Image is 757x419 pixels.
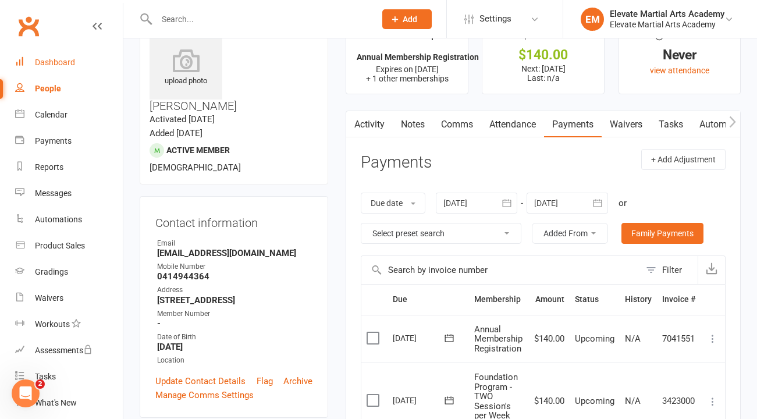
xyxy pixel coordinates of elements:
[479,6,511,32] span: Settings
[373,30,381,41] i: ✓
[529,315,570,363] td: $140.00
[15,390,123,416] a: What's New
[610,19,724,30] div: Elevate Martial Arts Academy
[15,102,123,128] a: Calendar
[15,128,123,154] a: Payments
[35,319,70,329] div: Workouts
[157,318,312,329] strong: -
[35,293,63,303] div: Waivers
[157,238,312,249] div: Email
[610,9,724,19] div: Elevate Martial Arts Academy
[35,84,61,93] div: People
[481,111,544,138] a: Attendance
[620,285,657,314] th: History
[433,111,481,138] a: Comms
[346,111,393,138] a: Activity
[155,374,246,388] a: Update Contact Details
[35,241,85,250] div: Product Sales
[157,261,312,272] div: Mobile Number
[157,308,312,319] div: Member Number
[15,259,123,285] a: Gradings
[157,295,312,306] strong: [STREET_ADDRESS]
[35,189,72,198] div: Messages
[662,263,682,277] div: Filter
[366,74,449,83] span: + 1 other memberships
[575,396,614,406] span: Upcoming
[625,396,641,406] span: N/A
[474,324,523,354] span: Annual Membership Registration
[150,114,215,125] time: Activated [DATE]
[15,49,123,76] a: Dashboard
[393,329,446,347] div: [DATE]
[657,285,701,314] th: Invoice #
[625,333,641,344] span: N/A
[35,136,72,145] div: Payments
[493,64,593,83] p: Next: [DATE] Last: n/a
[35,267,68,276] div: Gradings
[630,49,730,61] div: Never
[283,374,312,388] a: Archive
[376,65,439,74] span: Expires on [DATE]
[361,256,640,284] input: Search by invoice number
[150,162,241,173] span: [DEMOGRAPHIC_DATA]
[15,311,123,338] a: Workouts
[650,66,709,75] a: view attendance
[393,391,446,409] div: [DATE]
[15,364,123,390] a: Tasks
[35,379,45,389] span: 2
[35,110,67,119] div: Calendar
[529,285,570,314] th: Amount
[373,28,441,49] div: Memberships
[35,372,56,381] div: Tasks
[619,196,627,210] div: or
[357,52,479,62] strong: Annual Membership Registration
[15,338,123,364] a: Assessments
[657,315,701,363] td: 7041551
[15,76,123,102] a: People
[15,233,123,259] a: Product Sales
[14,12,43,41] a: Clubworx
[153,11,368,27] input: Search...
[544,111,602,138] a: Payments
[166,145,230,155] span: Active member
[155,212,312,229] h3: Contact information
[157,332,312,343] div: Date of Birth
[15,154,123,180] a: Reports
[12,379,40,407] iframe: Intercom live chat
[157,248,312,258] strong: [EMAIL_ADDRESS][DOMAIN_NAME]
[150,128,202,139] time: Added [DATE]
[403,15,417,24] span: Add
[35,162,63,172] div: Reports
[257,374,273,388] a: Flag
[35,215,82,224] div: Automations
[581,8,604,31] div: EM
[393,111,433,138] a: Notes
[150,49,222,87] div: upload photo
[361,193,425,214] button: Due date
[602,111,651,138] a: Waivers
[15,180,123,207] a: Messages
[361,154,432,172] h3: Payments
[155,388,254,402] a: Manage Comms Settings
[388,285,469,314] th: Due
[469,285,529,314] th: Membership
[382,9,432,29] button: Add
[640,256,698,284] button: Filter
[15,285,123,311] a: Waivers
[157,342,312,352] strong: [DATE]
[15,207,123,233] a: Automations
[621,223,703,244] a: Family Payments
[532,223,608,244] button: Added From
[157,271,312,282] strong: 0414944364
[35,346,93,355] div: Assessments
[651,111,691,138] a: Tasks
[493,49,593,61] div: $140.00
[150,27,318,112] h3: [PERSON_NAME]
[575,333,614,344] span: Upcoming
[157,285,312,296] div: Address
[157,355,312,366] div: Location
[641,149,726,170] button: + Add Adjustment
[35,58,75,67] div: Dashboard
[35,398,77,407] div: What's New
[570,285,620,314] th: Status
